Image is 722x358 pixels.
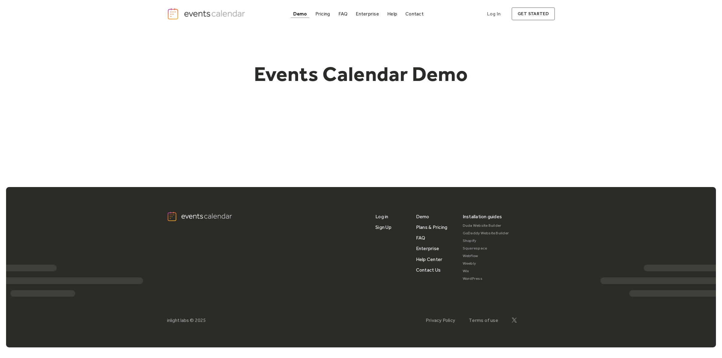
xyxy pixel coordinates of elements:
a: Shopify [463,237,509,245]
a: Squarespace [463,245,509,252]
a: Plans & Pricing [416,222,448,233]
a: Sign Up [375,222,391,233]
div: Help [387,12,397,15]
div: inlight labs © [167,317,194,323]
a: Contact Us [416,265,441,275]
a: Enterprise [353,10,381,18]
a: Log In [481,7,507,20]
a: Help Center [416,254,443,265]
a: WordPress [463,275,509,283]
a: Privacy Policy [426,317,455,323]
div: Contact [405,12,424,15]
a: Terms of use [469,317,498,323]
a: get started [512,7,555,20]
h1: Events Calendar Demo [245,62,478,86]
a: Help [385,10,400,18]
a: Log in [375,211,388,222]
div: Installation guides [463,211,502,222]
a: FAQ [416,233,425,243]
a: home [167,8,247,20]
a: GoDaddy Website Builder [463,229,509,237]
a: Duda Website Builder [463,222,509,229]
a: Webflow [463,252,509,260]
div: Enterprise [356,12,379,15]
div: Demo [293,12,307,15]
a: Demo [291,10,310,18]
a: Contact [403,10,426,18]
div: 2025 [195,317,206,323]
a: Wix [463,267,509,275]
a: Weebly [463,260,509,267]
a: Enterprise [416,243,439,254]
div: Pricing [315,12,330,15]
a: FAQ [336,10,350,18]
a: Demo [416,211,429,222]
a: Pricing [313,10,333,18]
div: FAQ [338,12,348,15]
